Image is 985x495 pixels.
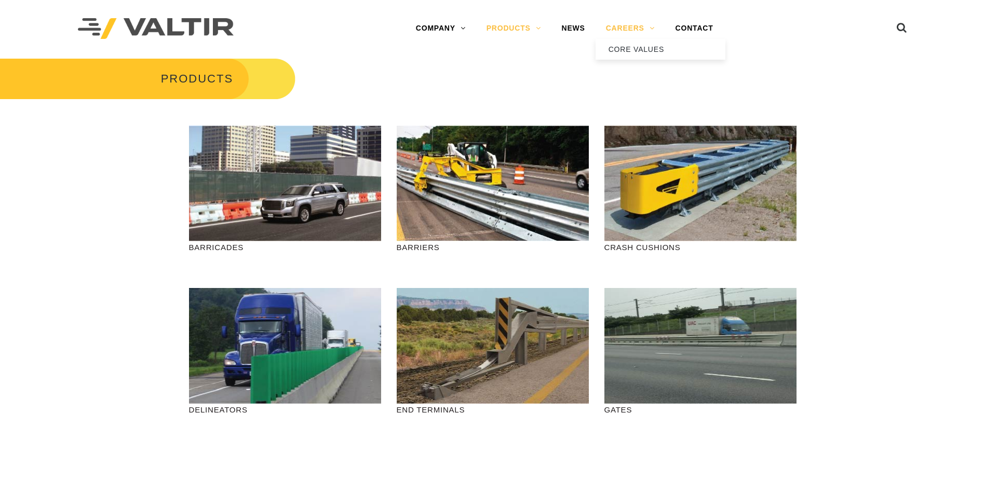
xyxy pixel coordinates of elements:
[78,18,234,39] img: Valtir
[604,404,797,416] p: GATES
[397,404,589,416] p: END TERMINALS
[189,404,381,416] p: DELINEATORS
[596,39,725,60] a: CORE VALUES
[476,18,551,39] a: PRODUCTS
[189,241,381,253] p: BARRICADES
[604,241,797,253] p: CRASH CUSHIONS
[665,18,724,39] a: CONTACT
[551,18,596,39] a: NEWS
[406,18,476,39] a: COMPANY
[397,241,589,253] p: BARRIERS
[596,18,665,39] a: CAREERS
